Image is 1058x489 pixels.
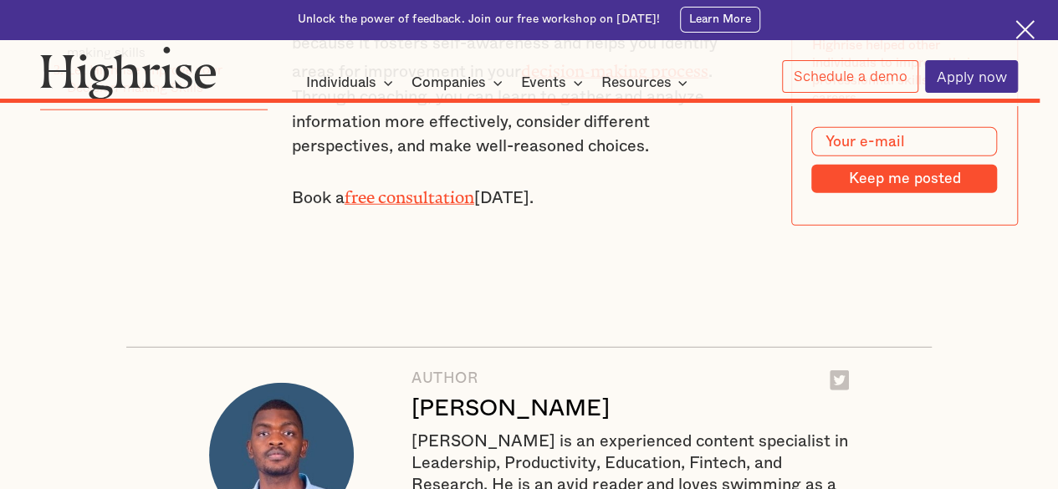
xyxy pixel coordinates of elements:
[521,73,588,93] div: Events
[811,127,997,193] form: Modal Form
[925,60,1018,93] a: Apply now
[601,73,671,93] div: Resources
[811,166,997,193] input: Keep me posted
[306,73,376,93] div: Individuals
[40,46,217,99] img: Highrise logo
[292,182,719,211] p: Book a [DATE].
[601,73,693,93] div: Resources
[298,12,661,28] div: Unlock the power of feedback. Join our free workshop on [DATE]!
[1015,20,1035,39] img: Cross icon
[811,127,997,157] input: Your e-mail
[411,73,508,93] div: Companies
[782,60,918,93] a: Schedule a demo
[411,395,609,422] div: [PERSON_NAME]
[680,7,761,33] a: Learn More
[345,188,474,198] a: free consultation
[830,370,850,390] img: Twitter logo
[521,73,566,93] div: Events
[306,73,398,93] div: Individuals
[411,73,486,93] div: Companies
[411,370,609,387] div: AUTHOR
